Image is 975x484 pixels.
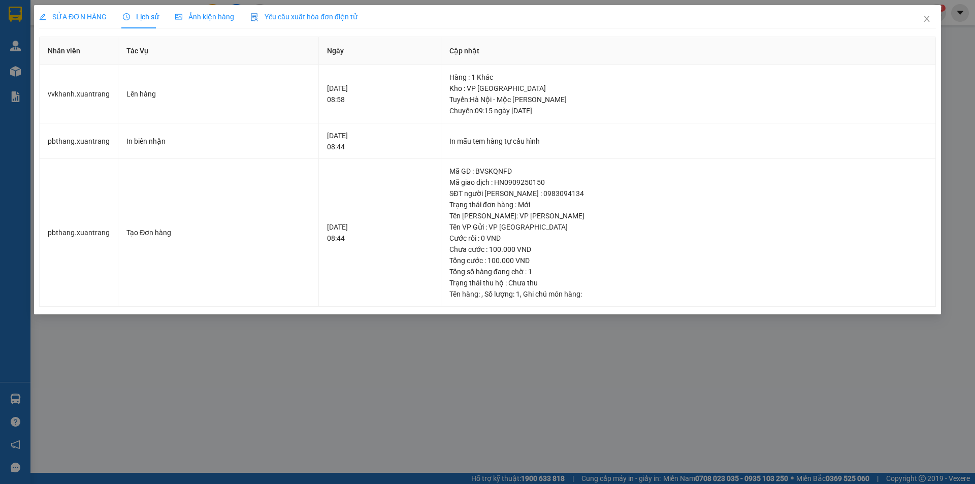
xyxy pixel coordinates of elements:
[40,123,118,159] td: pbthang.xuantrang
[126,227,310,238] div: Tạo Đơn hàng
[40,65,118,123] td: vvkhanh.xuantrang
[126,88,310,100] div: Lên hàng
[449,277,927,288] div: Trạng thái thu hộ : Chưa thu
[449,255,927,266] div: Tổng cước : 100.000 VND
[441,37,936,65] th: Cập nhật
[327,130,433,152] div: [DATE] 08:44
[516,290,520,298] span: 1
[319,37,441,65] th: Ngày
[449,188,927,199] div: SĐT người [PERSON_NAME] : 0983094134
[449,83,927,94] div: Kho : VP [GEOGRAPHIC_DATA]
[449,94,927,116] div: Tuyến : Hà Nội - Mộc [PERSON_NAME] Chuyến: 09:15 ngày [DATE]
[118,37,319,65] th: Tác Vụ
[250,13,357,21] span: Yêu cầu xuất hóa đơn điện tử
[39,13,46,20] span: edit
[250,13,258,21] img: icon
[449,244,927,255] div: Chưa cước : 100.000 VND
[449,233,927,244] div: Cước rồi : 0 VND
[123,13,130,20] span: clock-circle
[449,266,927,277] div: Tổng số hàng đang chờ : 1
[327,83,433,105] div: [DATE] 08:58
[175,13,234,21] span: Ảnh kiện hàng
[449,210,927,221] div: Tên [PERSON_NAME]: VP [PERSON_NAME]
[40,159,118,307] td: pbthang.xuantrang
[126,136,310,147] div: In biên nhận
[449,136,927,147] div: In mẫu tem hàng tự cấu hình
[449,72,927,83] div: Hàng : 1 Khác
[449,177,927,188] div: Mã giao dịch : HN0909250150
[449,288,927,300] div: Tên hàng: , Số lượng: , Ghi chú món hàng:
[449,166,927,177] div: Mã GD : BVSKQNFD
[175,13,182,20] span: picture
[923,15,931,23] span: close
[40,37,118,65] th: Nhân viên
[39,13,107,21] span: SỬA ĐƠN HÀNG
[449,221,927,233] div: Tên VP Gửi : VP [GEOGRAPHIC_DATA]
[123,13,159,21] span: Lịch sử
[913,5,941,34] button: Close
[449,199,927,210] div: Trạng thái đơn hàng : Mới
[327,221,433,244] div: [DATE] 08:44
